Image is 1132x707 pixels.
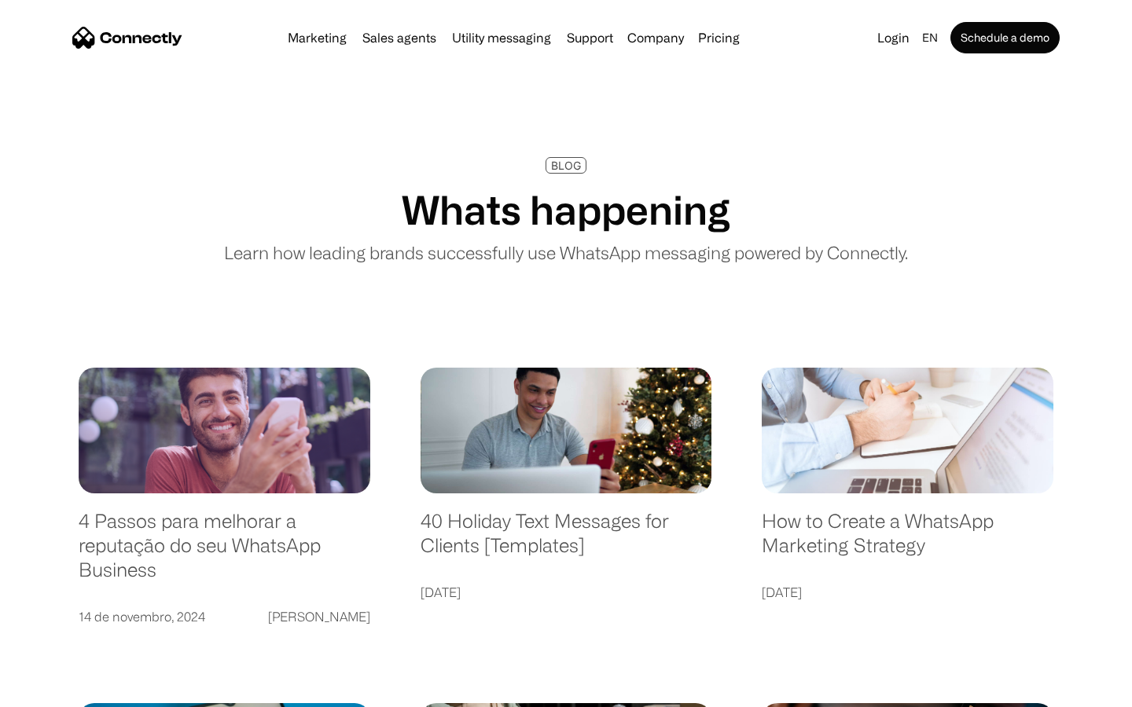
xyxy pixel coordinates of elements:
div: [DATE] [762,581,802,603]
div: [DATE] [421,581,461,603]
h1: Whats happening [402,186,730,233]
a: 4 Passos para melhorar a reputação do seu WhatsApp Business [79,509,370,597]
a: Schedule a demo [950,22,1060,53]
div: BLOG [551,159,581,171]
a: 40 Holiday Text Messages for Clients [Templates] [421,509,712,573]
a: Sales agents [356,31,443,44]
div: en [922,27,938,49]
div: 14 de novembro, 2024 [79,606,205,628]
aside: Language selected: English [16,680,94,702]
a: Marketing [281,31,353,44]
a: Support [560,31,619,44]
a: Pricing [692,31,746,44]
ul: Language list [31,680,94,702]
div: [PERSON_NAME] [268,606,370,628]
p: Learn how leading brands successfully use WhatsApp messaging powered by Connectly. [224,240,908,266]
a: Login [871,27,916,49]
div: Company [627,27,684,49]
a: Utility messaging [446,31,557,44]
a: How to Create a WhatsApp Marketing Strategy [762,509,1053,573]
